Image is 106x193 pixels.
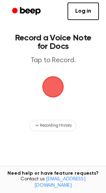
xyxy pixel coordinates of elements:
span: Recording History [40,122,72,129]
a: Beep [7,5,47,18]
h1: Record a Voice Note for Docs [13,34,93,51]
a: Log in [67,2,99,20]
img: Beep Logo [42,76,64,97]
button: Recording History [30,120,76,131]
a: [EMAIL_ADDRESS][DOMAIN_NAME] [34,177,86,188]
span: Contact us [4,176,102,189]
p: Tap to Record. [13,56,93,65]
